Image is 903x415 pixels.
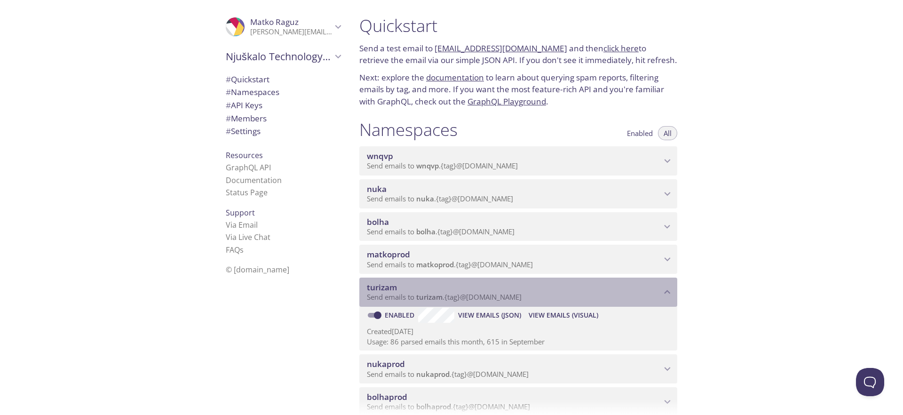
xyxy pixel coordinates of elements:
[226,126,261,136] span: Settings
[226,126,231,136] span: #
[218,44,348,69] div: Njuškalo Technology d.o.o.
[416,161,439,170] span: wnqvp
[226,207,255,218] span: Support
[359,72,677,108] p: Next: explore the to learn about querying spam reports, filtering emails by tag, and more. If you...
[367,369,529,379] span: Send emails to . {tag} @[DOMAIN_NAME]
[226,220,258,230] a: Via Email
[240,245,244,255] span: s
[218,125,348,138] div: Team Settings
[359,179,677,208] div: nuka namespace
[218,99,348,112] div: API Keys
[359,212,677,241] div: bolha namespace
[359,278,677,307] div: turizam namespace
[359,245,677,274] div: matkoprod namespace
[383,311,418,319] a: Enabled
[603,43,639,54] a: click here
[367,391,407,402] span: bolhaprod
[367,249,410,260] span: matkoprod
[226,245,244,255] a: FAQ
[218,112,348,125] div: Members
[250,16,299,27] span: Matko Raguz
[525,308,602,323] button: View Emails (Visual)
[426,72,484,83] a: documentation
[454,308,525,323] button: View Emails (JSON)
[218,73,348,86] div: Quickstart
[416,369,450,379] span: nukaprod
[621,126,658,140] button: Enabled
[416,194,434,203] span: nuka
[367,327,670,336] p: Created [DATE]
[416,292,443,302] span: turizam
[367,292,522,302] span: Send emails to . {tag} @[DOMAIN_NAME]
[226,87,231,97] span: #
[467,96,546,107] a: GraphQL Playground
[359,146,677,176] div: wnqvp namespace
[435,43,567,54] a: [EMAIL_ADDRESS][DOMAIN_NAME]
[226,162,271,173] a: GraphQL API
[359,354,677,383] div: nukaprod namespace
[416,227,436,236] span: bolha
[226,264,289,275] span: © [DOMAIN_NAME]
[218,86,348,99] div: Namespaces
[367,227,515,236] span: Send emails to . {tag} @[DOMAIN_NAME]
[367,151,393,161] span: wnqvp
[367,337,670,347] p: Usage: 86 parsed emails this month, 615 in September
[367,216,389,227] span: bolha
[250,27,332,37] p: [PERSON_NAME][EMAIL_ADDRESS][PERSON_NAME][DOMAIN_NAME]
[226,113,267,124] span: Members
[226,100,231,111] span: #
[226,87,279,97] span: Namespaces
[226,100,262,111] span: API Keys
[529,310,598,321] span: View Emails (Visual)
[359,15,677,36] h1: Quickstart
[218,11,348,42] div: Matko Raguz
[367,260,533,269] span: Send emails to . {tag} @[DOMAIN_NAME]
[367,194,513,203] span: Send emails to . {tag} @[DOMAIN_NAME]
[367,161,518,170] span: Send emails to . {tag} @[DOMAIN_NAME]
[226,113,231,124] span: #
[359,42,677,66] p: Send a test email to and then to retrieve the email via our simple JSON API. If you don't see it ...
[226,187,268,198] a: Status Page
[658,126,677,140] button: All
[226,50,332,63] span: Njuškalo Technology d.o.o.
[226,175,282,185] a: Documentation
[458,310,521,321] span: View Emails (JSON)
[367,184,387,194] span: nuka
[226,150,263,160] span: Resources
[226,232,270,242] a: Via Live Chat
[359,119,458,140] h1: Namespaces
[226,74,269,85] span: Quickstart
[416,260,454,269] span: matkoprod
[856,368,884,396] iframe: Help Scout Beacon - Open
[367,359,405,369] span: nukaprod
[226,74,231,85] span: #
[367,282,397,293] span: turizam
